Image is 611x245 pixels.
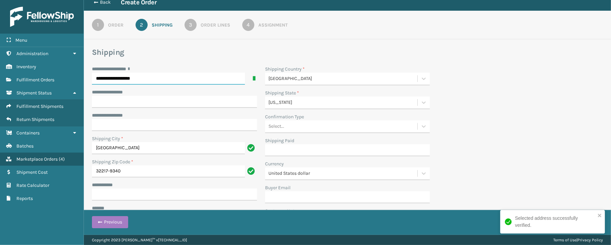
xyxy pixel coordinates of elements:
button: close [598,213,602,219]
div: [US_STATE] [268,99,418,106]
span: Menu [15,37,27,43]
div: 3 [185,19,197,31]
label: Shipping City [92,135,123,142]
img: logo [10,7,74,27]
span: ( 4 ) [59,156,65,162]
div: 4 [242,19,254,31]
span: Shipment Status [16,90,52,96]
label: Customer Note [265,207,297,214]
div: Select... [268,123,284,130]
span: Fulfillment Shipments [16,104,63,109]
button: Previous [92,216,128,228]
div: Shipping [152,22,172,29]
span: Fulfillment Orders [16,77,54,83]
div: United States dollar [268,170,418,177]
div: Selected address successfully verified. [515,215,596,229]
div: Order [108,22,123,29]
h3: Shipping [92,47,603,57]
span: Rate Calculator [16,182,49,188]
div: Order Lines [201,22,230,29]
label: Confirmation Type [265,113,304,120]
label: Shipping Paid [265,137,294,144]
span: Batches [16,143,34,149]
span: Containers [16,130,40,136]
span: Return Shipments [16,117,54,122]
div: 1 [92,19,104,31]
label: Currency [265,160,284,167]
div: 2 [136,19,148,31]
span: Inventory [16,64,36,70]
label: Shipping Country [265,66,305,73]
label: Shipping Zip Code [92,158,133,165]
p: Copyright 2023 [PERSON_NAME]™ v [TECHNICAL_ID] [92,235,187,245]
label: Shipping State [265,89,299,96]
span: Marketplace Orders [16,156,58,162]
div: [GEOGRAPHIC_DATA] [268,75,418,82]
div: Assignment [258,22,288,29]
span: Administration [16,51,48,56]
span: Reports [16,196,33,201]
span: Shipment Cost [16,169,48,175]
label: Buyer Email [265,184,291,191]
